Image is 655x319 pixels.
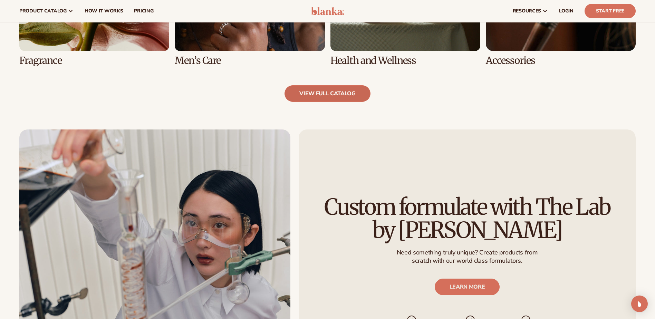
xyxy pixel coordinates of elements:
[134,8,153,14] span: pricing
[318,195,616,241] h2: Custom formulate with The Lab by [PERSON_NAME]
[585,4,636,18] a: Start Free
[631,296,648,312] div: Open Intercom Messenger
[559,8,574,14] span: LOGIN
[19,8,67,14] span: product catalog
[435,279,500,295] a: LEARN MORE
[85,8,123,14] span: How It Works
[513,8,541,14] span: resources
[285,85,370,102] a: view full catalog
[397,249,538,257] p: Need something truly unique? Create products from
[397,257,538,264] p: scratch with our world class formulators.
[311,7,344,15] img: logo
